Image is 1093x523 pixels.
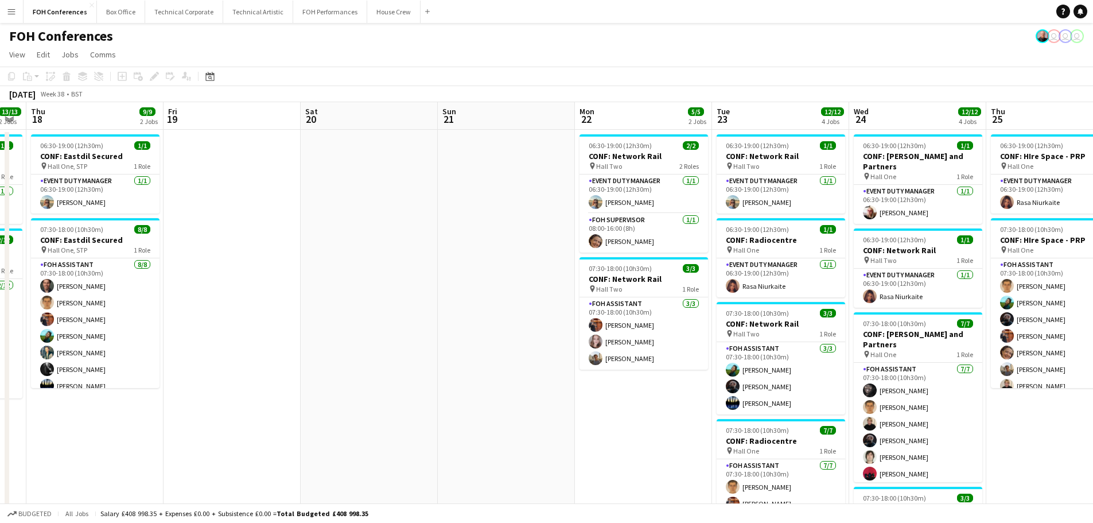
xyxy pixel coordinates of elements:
span: Comms [90,49,116,60]
div: BST [71,90,83,98]
span: View [9,49,25,60]
button: Technical Artistic [223,1,293,23]
span: Budgeted [18,510,52,518]
a: View [5,47,30,62]
app-user-avatar: Vaida Pikzirne [1047,29,1061,43]
button: House Crew [367,1,421,23]
span: Total Budgeted £408 998.35 [277,509,368,518]
span: Edit [37,49,50,60]
app-user-avatar: Visitor Services [1059,29,1072,43]
div: [DATE] [9,88,36,100]
h1: FOH Conferences [9,28,113,45]
button: Technical Corporate [145,1,223,23]
a: Edit [32,47,55,62]
app-user-avatar: PERM Chris Nye [1036,29,1049,43]
a: Comms [85,47,120,62]
span: Week 38 [38,90,67,98]
button: FOH Conferences [24,1,97,23]
button: Box Office [97,1,145,23]
app-user-avatar: Visitor Services [1070,29,1084,43]
a: Jobs [57,47,83,62]
div: Salary £408 998.35 + Expenses £0.00 + Subsistence £0.00 = [100,509,368,518]
span: Jobs [61,49,79,60]
button: FOH Performances [293,1,367,23]
button: Budgeted [6,507,53,520]
span: All jobs [63,509,91,518]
